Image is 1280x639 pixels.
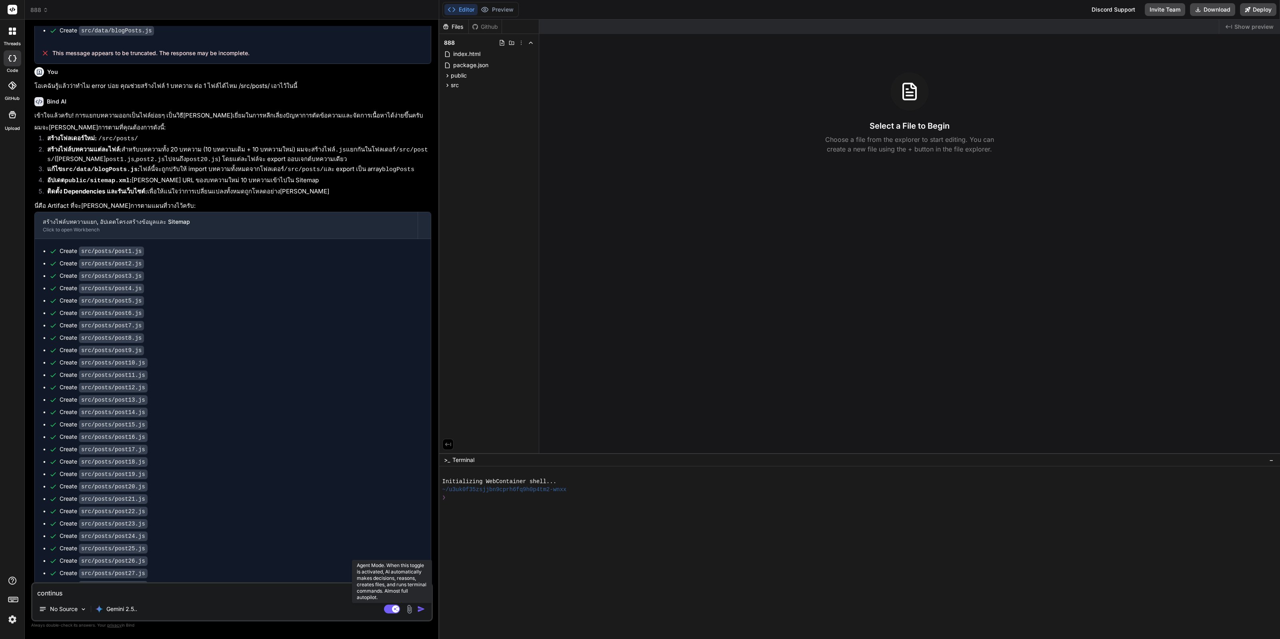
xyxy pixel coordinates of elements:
p: ผมจะ[PERSON_NAME]การตามที่คุณต้องการดังนี้: [34,123,431,132]
span: 888 [444,39,455,47]
p: โอเคฉันรู้แล้วว่าทำไม error บ่อย คุณช่วยสร้างไฟล์ 1 บทความ ต่อ 1 ไฟล์ได้ไหม /src/posts/ เอาไว้ในนี้ [34,82,431,91]
div: Create [60,408,148,416]
code: src/posts/post23.js [79,519,148,529]
code: src/posts/post20.js [79,482,148,492]
code: /src/posts/ [98,135,138,142]
p: Choose a file from the explorer to start editing. You can create a new file using the + button in... [820,135,999,154]
img: Pick Models [80,606,87,613]
strong: ติดตั้ง Dependencies และรันเว็บไซต์: [47,187,147,195]
h6: You [47,68,58,76]
img: attachment [405,605,414,614]
div: Create [60,458,148,466]
button: Deploy [1240,3,1276,16]
code: src/posts/post16.js [79,432,148,442]
code: src/posts/post27.js [79,569,148,578]
code: src/posts/post1.js [79,247,144,256]
code: src/posts/post25.js [79,544,148,553]
textarea: continus [32,583,432,598]
code: src/posts/post6.js [79,309,144,318]
div: Create [60,482,148,491]
h3: Select a File to Begin [870,120,950,131]
code: src/posts/post7.js [79,321,144,330]
code: public/sitemap.xml [65,177,130,184]
code: src/posts/post19.js [79,470,148,479]
div: Discord Support [1087,3,1140,16]
img: Gemini 2.5 flash [95,605,103,613]
label: GitHub [5,95,20,102]
div: Click to open Workbench [43,227,410,233]
code: post2.js [136,156,165,163]
span: This message appears to be truncated. The response may be incomplete. [52,49,250,57]
li: เพื่อให้แน่ใจว่าการเปลี่ยนแปลงทั้งหมดถูกโหลดอย่าง[PERSON_NAME] [41,187,431,198]
div: Github [469,23,502,31]
div: Create [60,334,144,342]
button: Invite Team [1145,3,1185,16]
strong: สร้างไฟล์บทความแต่ละไฟล์: [47,145,122,153]
span: ❯ [442,494,446,502]
span: ~/u3uk0f35zsjjbn9cprh6fq9h0p4tm2-wnxx [442,486,567,494]
code: /src/posts/ [284,166,324,173]
div: Create [60,433,148,441]
code: src/posts/post12.js [79,383,148,392]
div: Create [60,495,148,503]
div: Create [60,396,148,404]
li: ไฟล์นี้จะถูกปรับให้ import บทความทั้งหมดจากโฟลเดอร์ และ export เป็น array [41,165,431,176]
strong: อัปเดต : [47,176,132,184]
code: blogPosts [382,166,414,173]
button: Download [1190,3,1235,16]
span: Initializing WebContainer shell... [442,478,557,486]
span: src [451,81,459,89]
div: Create [60,26,154,35]
button: Editor [444,4,478,15]
code: src/posts/post15.js [79,420,148,430]
div: Files [439,23,468,31]
span: − [1269,456,1274,464]
div: Create [60,272,144,280]
code: src/posts/post11.js [79,370,148,380]
li: [PERSON_NAME] URL ของบทความใหม่ 10 บทความเข้าไปใน Sitemap [41,176,431,187]
span: public [451,72,467,80]
span: package.json [452,60,489,70]
code: src/posts/post13.js [79,395,148,405]
button: Preview [478,4,517,15]
div: Create [60,470,148,478]
p: Always double-check its answers. Your in Bind [31,621,433,629]
div: Create [60,309,144,317]
label: code [7,67,18,74]
code: src/posts/post9.js [79,346,144,355]
div: Create [60,371,148,379]
code: src/posts/post5.js [79,296,144,306]
strong: แก้ไข : [47,165,140,173]
h6: Bind AI [47,98,66,106]
code: post1.js [106,156,134,163]
code: src/posts/post2.js [79,259,144,269]
img: settings [6,613,19,626]
div: Create [60,532,148,540]
code: src/data/blogPosts.js [79,26,154,36]
span: >_ [444,456,450,464]
code: src/posts/post14.js [79,408,148,417]
code: post20.js [186,156,218,163]
div: Create [60,346,144,354]
span: Terminal [452,456,474,464]
div: สร้างไฟล์บทความแยก, อัปเดตโครงสร้างข้อมูลและ Sitemap [43,218,410,226]
div: Create [60,569,148,577]
code: src/posts/post22.js [79,507,148,516]
div: Create [60,581,148,590]
div: Create [60,520,148,528]
strong: สร้างโฟลเดอร์ใหม่: [47,134,97,142]
code: src/posts/post17.js [79,445,148,454]
code: src/posts/post10.js [79,358,148,368]
img: icon [417,605,425,613]
code: src/posts/post28.js [79,581,148,591]
button: สร้างไฟล์บทความแยก, อัปเดตโครงสร้างข้อมูลและ SitemapClick to open Workbench [35,212,418,239]
span: 888 [30,6,48,14]
code: src/posts/post8.js [79,333,144,343]
code: src/posts/post26.js [79,556,148,566]
code: src/posts/post24.js [79,532,148,541]
code: src/posts/post21.js [79,494,148,504]
span: privacy [107,623,122,627]
code: src/posts/post3.js [79,271,144,281]
label: Upload [5,125,20,132]
button: − [1268,454,1275,466]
